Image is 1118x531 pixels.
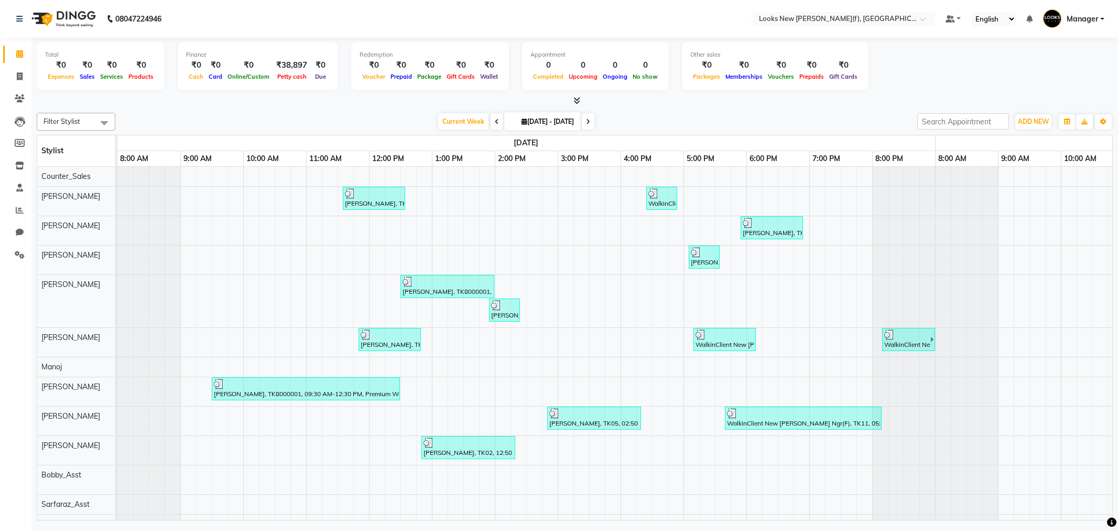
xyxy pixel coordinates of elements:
[438,113,489,130] span: Current Week
[41,333,100,342] span: [PERSON_NAME]
[45,50,156,59] div: Total
[97,73,126,80] span: Services
[41,280,100,289] span: [PERSON_NAME]
[917,113,1009,130] input: Search Appointment
[883,330,930,349] div: WalkinClient New [PERSON_NAME](F), TK11, 08:10 PM-09:40 PM, Ironing Curls(F)* (₹650),Roots Touchu...
[1061,151,1099,166] a: 10:00 AM
[45,59,77,71] div: ₹0
[206,73,225,80] span: Card
[272,59,311,71] div: ₹38,897
[797,73,827,80] span: Prepaids
[360,59,388,71] div: ₹0
[690,59,723,71] div: ₹0
[1015,114,1051,129] button: ADD NEW
[873,151,906,166] a: 8:00 PM
[186,59,206,71] div: ₹0
[126,59,156,71] div: ₹0
[600,59,630,71] div: 0
[647,188,676,208] div: WalkinClient New [PERSON_NAME](F), TK06, 04:25 PM-04:55 PM, Ironing Curls(F)* (₹650)
[630,59,660,71] div: 0
[444,73,477,80] span: Gift Cards
[244,151,281,166] a: 10:00 AM
[41,500,90,509] span: Sarfaraz_Asst
[684,151,717,166] a: 5:00 PM
[186,50,330,59] div: Finance
[225,59,272,71] div: ₹0
[181,151,214,166] a: 9:00 AM
[558,151,591,166] a: 3:00 PM
[44,117,80,125] span: Filter Stylist
[747,151,780,166] a: 6:00 PM
[275,73,309,80] span: Petty cash
[511,135,541,151] a: September 1, 2025
[797,59,827,71] div: ₹0
[415,73,444,80] span: Package
[311,59,330,71] div: ₹0
[477,59,501,71] div: ₹0
[307,151,344,166] a: 11:00 AM
[77,73,97,80] span: Sales
[566,73,600,80] span: Upcoming
[97,59,126,71] div: ₹0
[490,300,519,320] div: [PERSON_NAME], TK03, 01:55 PM-02:25 PM, Ironing Curls(F)* (₹650)
[126,73,156,80] span: Products
[41,192,100,201] span: [PERSON_NAME]
[415,59,444,71] div: ₹0
[690,50,860,59] div: Other sales
[519,118,577,125] span: [DATE] - [DATE]
[765,59,797,71] div: ₹0
[765,73,797,80] span: Vouchers
[495,151,528,166] a: 2:00 PM
[41,362,62,371] span: Manoj
[530,50,660,59] div: Appointment
[600,73,630,80] span: Ongoing
[41,411,100,421] span: [PERSON_NAME]
[41,519,89,529] span: Pratham_Asst
[206,59,225,71] div: ₹0
[723,73,765,80] span: Memberships
[77,59,97,71] div: ₹0
[41,172,91,181] span: Counter_Sales
[370,151,407,166] a: 12:00 PM
[566,59,600,71] div: 0
[360,330,420,349] div: [PERSON_NAME], TK02, 11:50 AM-12:50 PM, Roots Touchup Inoa(F) (₹2000)
[530,73,566,80] span: Completed
[213,379,399,399] div: [PERSON_NAME], TK8000001, 09:30 AM-12:30 PM, Premium Wax~Full Body (₹3500),Side Locks (₹400),Nose...
[41,146,63,155] span: Stylist
[41,382,100,391] span: [PERSON_NAME]
[548,408,640,428] div: [PERSON_NAME], TK05, 02:50 PM-04:20 PM, Pinkini Wax Premium (₹2000),Eyebrows (₹200)
[694,330,755,349] div: WalkinClient New [PERSON_NAME](F), TK08, 05:10 PM-06:10 PM, Ironing Curls(F)* (₹650),GK Wash Cond...
[726,408,881,428] div: WalkinClient New [PERSON_NAME] Ngr(F), TK11, 05:40 PM-08:10 PM, Dermalogica Cleanup(F) (₹2500),No...
[115,4,161,34] b: 08047224946
[41,250,100,260] span: [PERSON_NAME]
[621,151,654,166] a: 4:00 PM
[827,59,860,71] div: ₹0
[432,151,465,166] a: 1:00 PM
[936,151,969,166] a: 8:00 AM
[312,73,329,80] span: Due
[388,73,415,80] span: Prepaid
[690,73,723,80] span: Packages
[810,151,843,166] a: 7:00 PM
[27,4,99,34] img: logo
[360,73,388,80] span: Voucher
[117,151,151,166] a: 8:00 AM
[444,59,477,71] div: ₹0
[45,73,77,80] span: Expenses
[225,73,272,80] span: Online/Custom
[827,73,860,80] span: Gift Cards
[186,73,206,80] span: Cash
[630,73,660,80] span: No show
[1018,118,1049,125] span: ADD NEW
[344,188,404,208] div: [PERSON_NAME], TK01, 11:35 AM-12:35 PM, Roots Touchup Majirel(F) (₹1700)
[401,277,493,296] div: [PERSON_NAME], TK8000001, 12:30 PM-02:00 PM, K [PERSON_NAME] and Gloss Fusio Dose (₹2800),Ironing...
[477,73,501,80] span: Wallet
[998,151,1032,166] a: 9:00 AM
[422,438,514,458] div: [PERSON_NAME], TK02, 12:50 PM-02:20 PM, Upper Lip Wax (₹100),Chin Wax (₹100),Nose Wax (₹200)
[530,59,566,71] div: 0
[41,441,100,450] span: [PERSON_NAME]
[1067,14,1098,25] span: Manager
[41,221,100,230] span: [PERSON_NAME]
[690,247,719,267] div: [PERSON_NAME] bhaveja, TK07, 05:05 PM-05:35 PM, Ironing Curls(F)* (₹650)
[723,59,765,71] div: ₹0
